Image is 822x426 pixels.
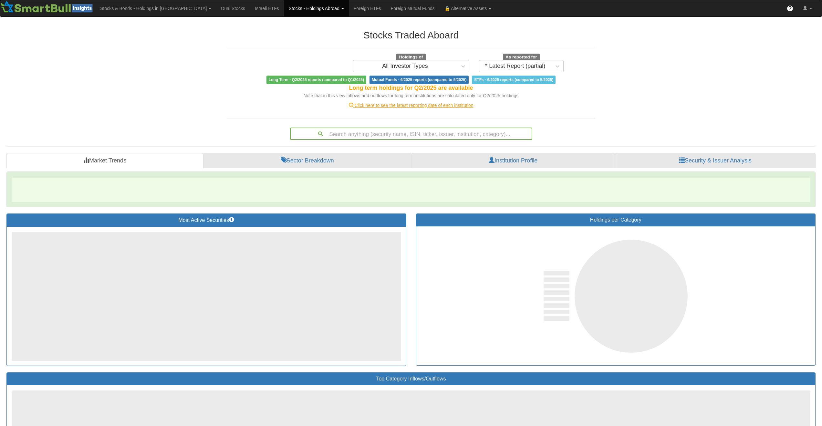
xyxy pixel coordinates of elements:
[227,30,595,40] h2: Stocks Traded Aboard
[782,0,798,16] a: ?
[421,217,811,223] h3: Holdings per Category
[95,0,216,16] a: Stocks & Bonds - Holdings in [GEOGRAPHIC_DATA]
[485,63,545,69] div: * Latest Report (partial)
[544,284,569,288] span: ‌
[369,76,469,84] span: Mutual Funds - 6/2025 reports (compared to 5/2025)
[12,376,810,382] h3: Top Category Inflows/Outflows
[503,54,540,61] span: As reported for
[544,277,569,282] span: ‌
[788,5,792,12] span: ?
[6,153,203,169] a: Market Trends
[472,76,556,84] span: ETFs - 6/2025 reports (compared to 5/2025)
[544,303,569,308] span: ‌
[544,310,569,314] span: ‌
[382,63,428,69] div: All Investor Types
[544,297,569,301] span: ‌
[12,178,810,202] span: ‌
[266,76,366,84] span: Long Term - Q2/2025 reports (compared to Q1/2025)
[386,0,440,16] a: Foreign Mutual Funds
[227,84,595,92] div: Long term holdings for Q2/2025 are available
[222,102,600,109] div: Click here to see the latest reporting date of each institution
[12,232,401,361] span: ‌
[349,0,386,16] a: Foreign ETFs
[544,290,569,295] span: ‌
[396,54,425,61] span: Holdings of
[544,316,569,321] span: ‌
[440,0,496,16] a: 🔒 Alternative Assets
[615,153,816,169] a: Security & Issuer Analysis
[575,240,688,353] span: ‌
[544,271,569,275] span: ‌
[250,0,284,16] a: Israeli ETFs
[284,0,349,16] a: Stocks - Holdings Abroad
[291,128,532,139] div: Search anything (security name, ISIN, ticker, issuer, institution, category)...
[216,0,250,16] a: Dual Stocks
[411,153,615,169] a: Institution Profile
[227,92,595,99] div: Note that in this view inflows and outflows for long term institutions are calculated only for Q2...
[12,217,401,223] h3: Most Active Securities
[0,0,95,13] img: Smartbull
[203,153,411,169] a: Sector Breakdown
